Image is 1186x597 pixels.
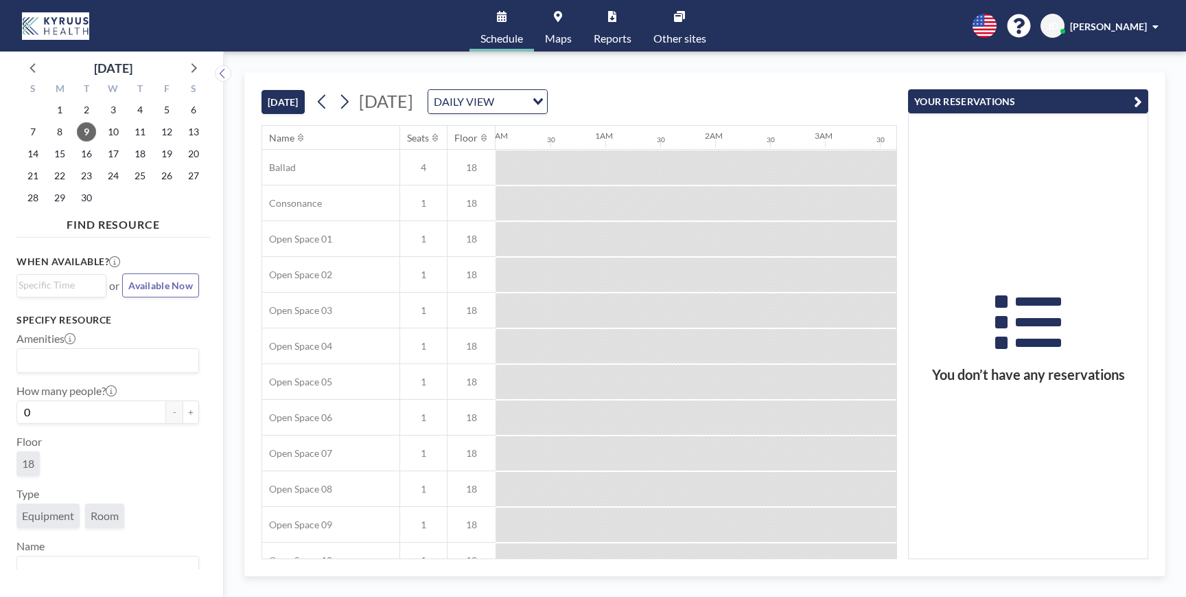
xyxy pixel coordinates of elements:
span: JD [1047,20,1058,32]
span: Available Now [128,280,193,291]
span: Thursday, September 4, 2025 [130,100,150,120]
span: Equipment [22,509,74,523]
span: 18 [447,483,496,495]
div: F [153,81,180,99]
span: 18 [447,554,496,567]
h4: FIND RESOURCE [16,212,210,232]
div: 1AM [595,131,613,141]
span: 18 [447,269,496,281]
label: Floor [16,435,42,449]
span: Thursday, September 11, 2025 [130,122,150,142]
span: Open Space 03 [262,304,332,317]
span: Wednesday, September 10, 2025 [104,122,123,142]
span: Other sites [653,33,706,44]
span: 1 [400,340,447,352]
input: Search for option [19,559,191,577]
span: [PERSON_NAME] [1070,21,1147,32]
span: 1 [400,304,447,317]
span: 1 [400,197,447,210]
span: Sunday, September 21, 2025 [23,166,43,185]
div: Search for option [428,90,547,113]
span: Saturday, September 20, 2025 [184,144,203,164]
span: 4 [400,161,447,174]
span: Open Space 04 [262,340,332,352]
span: Sunday, September 7, 2025 [23,122,43,142]
span: Saturday, September 27, 2025 [184,166,203,185]
label: Name [16,539,45,553]
button: [DATE] [261,90,305,114]
span: Open Space 10 [262,554,332,567]
span: Open Space 01 [262,233,332,245]
span: Monday, September 22, 2025 [50,166,69,185]
span: 18 [447,197,496,210]
span: Thursday, September 18, 2025 [130,144,150,164]
span: 18 [447,161,496,174]
span: [DATE] [359,91,413,111]
span: 18 [447,447,496,460]
label: How many people? [16,384,117,398]
span: 18 [447,304,496,317]
span: 1 [400,269,447,281]
img: organization-logo [22,12,89,40]
span: Open Space 08 [262,483,332,495]
span: Friday, September 19, 2025 [157,144,176,164]
div: T [73,81,100,99]
span: Wednesday, September 17, 2025 [104,144,123,164]
span: 1 [400,376,447,388]
span: Tuesday, September 23, 2025 [77,166,96,185]
button: + [183,401,199,424]
span: 1 [400,412,447,424]
span: Friday, September 12, 2025 [157,122,176,142]
span: or [109,279,119,293]
span: 1 [400,483,447,495]
span: Consonance [262,197,322,210]
span: Monday, September 15, 2025 [50,144,69,164]
span: 18 [447,233,496,245]
span: 18 [447,340,496,352]
div: S [20,81,47,99]
span: 18 [22,457,34,471]
span: Saturday, September 6, 2025 [184,100,203,120]
div: Search for option [17,275,106,295]
span: DAILY VIEW [431,93,497,111]
span: 18 [447,412,496,424]
div: Search for option [17,556,198,580]
div: S [180,81,207,99]
div: M [47,81,73,99]
div: T [126,81,153,99]
div: W [100,81,127,99]
button: - [166,401,183,424]
span: Saturday, September 13, 2025 [184,122,203,142]
span: Schedule [480,33,523,44]
div: Floor [454,132,478,144]
span: Room [91,509,119,523]
div: Search for option [17,349,198,372]
span: Monday, September 8, 2025 [50,122,69,142]
div: Name [269,132,294,144]
span: Tuesday, September 2, 2025 [77,100,96,120]
span: Reports [594,33,631,44]
span: Tuesday, September 9, 2025 [77,122,96,142]
span: 1 [400,554,447,567]
span: 1 [400,519,447,531]
span: 18 [447,376,496,388]
span: 18 [447,519,496,531]
h3: Specify resource [16,314,199,326]
span: Thursday, September 25, 2025 [130,166,150,185]
h3: You don’t have any reservations [909,366,1148,383]
label: Type [16,487,39,501]
button: YOUR RESERVATIONS [908,89,1148,113]
span: Maps [545,33,572,44]
span: Friday, September 5, 2025 [157,100,176,120]
label: Amenities [16,332,75,346]
span: Sunday, September 28, 2025 [23,188,43,207]
span: Wednesday, September 24, 2025 [104,166,123,185]
input: Search for option [19,352,191,370]
span: Open Space 02 [262,269,332,281]
span: Ballad [262,161,296,174]
div: 30 [547,135,555,144]
div: 2AM [705,131,723,141]
div: 30 [767,135,775,144]
span: Monday, September 1, 2025 [50,100,69,120]
span: Monday, September 29, 2025 [50,188,69,207]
